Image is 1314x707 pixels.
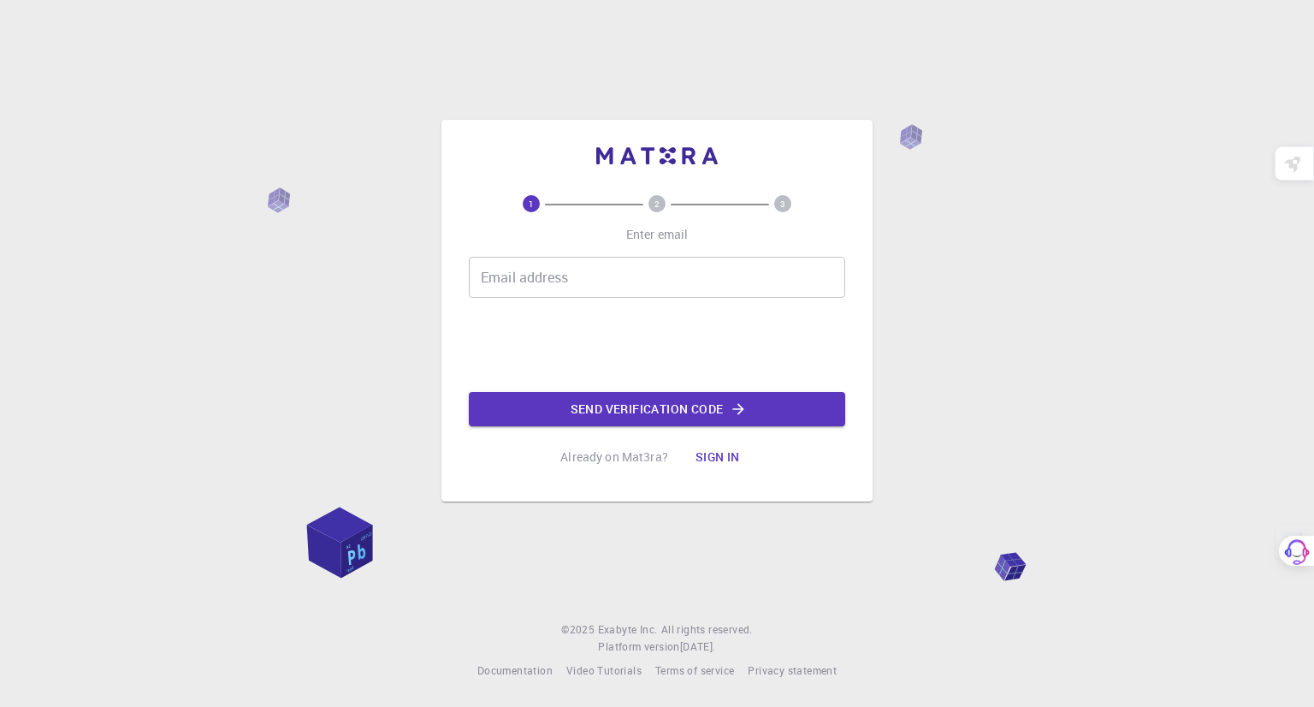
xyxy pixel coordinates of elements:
[748,662,837,680] a: Privacy statement
[661,621,753,639] span: All rights reserved.
[654,198,660,210] text: 2
[477,662,553,680] a: Documentation
[682,440,754,474] button: Sign in
[655,662,734,680] a: Terms of service
[566,662,642,680] a: Video Tutorials
[527,312,787,378] iframe: reCAPTCHA
[748,663,837,677] span: Privacy statement
[655,663,734,677] span: Terms of service
[598,621,658,639] a: Exabyte Inc.
[680,639,716,656] a: [DATE].
[626,226,689,243] p: Enter email
[529,198,534,210] text: 1
[566,663,642,677] span: Video Tutorials
[469,392,845,426] button: Send verification code
[560,449,668,466] p: Already on Mat3ra?
[477,663,553,677] span: Documentation
[561,621,597,639] span: © 2025
[780,198,785,210] text: 3
[598,639,679,656] span: Platform version
[680,639,716,653] span: [DATE] .
[598,622,658,636] span: Exabyte Inc.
